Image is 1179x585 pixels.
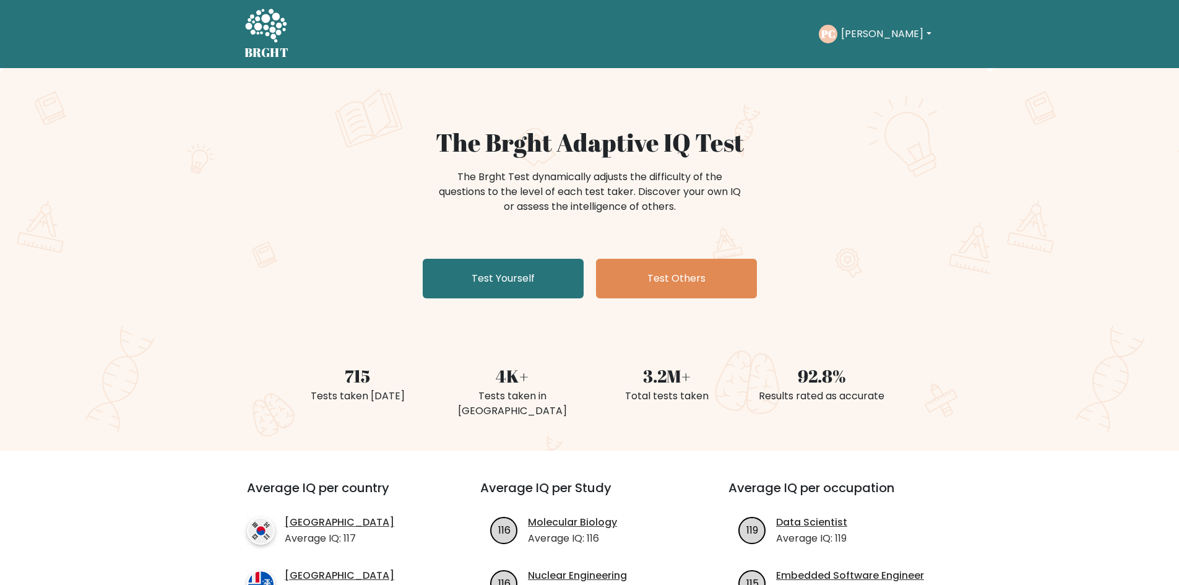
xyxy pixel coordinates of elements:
[776,568,924,583] a: Embedded Software Engineer
[498,522,511,537] text: 116
[528,531,617,546] p: Average IQ: 116
[776,531,847,546] p: Average IQ: 119
[423,259,584,298] a: Test Yourself
[244,5,289,63] a: BRGHT
[528,568,627,583] a: Nuclear Engineering
[247,480,436,510] h3: Average IQ per country
[752,363,892,389] div: 92.8%
[597,389,737,404] div: Total tests taken
[244,45,289,60] h5: BRGHT
[247,517,275,545] img: country
[285,531,394,546] p: Average IQ: 117
[443,389,582,418] div: Tests taken in [GEOGRAPHIC_DATA]
[443,363,582,389] div: 4K+
[596,259,757,298] a: Test Others
[776,515,847,530] a: Data Scientist
[752,389,892,404] div: Results rated as accurate
[528,515,617,530] a: Molecular Biology
[288,128,892,157] h1: The Brght Adaptive IQ Test
[746,522,758,537] text: 119
[285,568,394,583] a: [GEOGRAPHIC_DATA]
[837,26,935,42] button: [PERSON_NAME]
[285,515,394,530] a: [GEOGRAPHIC_DATA]
[728,480,947,510] h3: Average IQ per occupation
[597,363,737,389] div: 3.2M+
[435,170,745,214] div: The Brght Test dynamically adjusts the difficulty of the questions to the level of each test take...
[288,389,428,404] div: Tests taken [DATE]
[821,27,836,41] text: PC
[288,363,428,389] div: 715
[480,480,699,510] h3: Average IQ per Study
